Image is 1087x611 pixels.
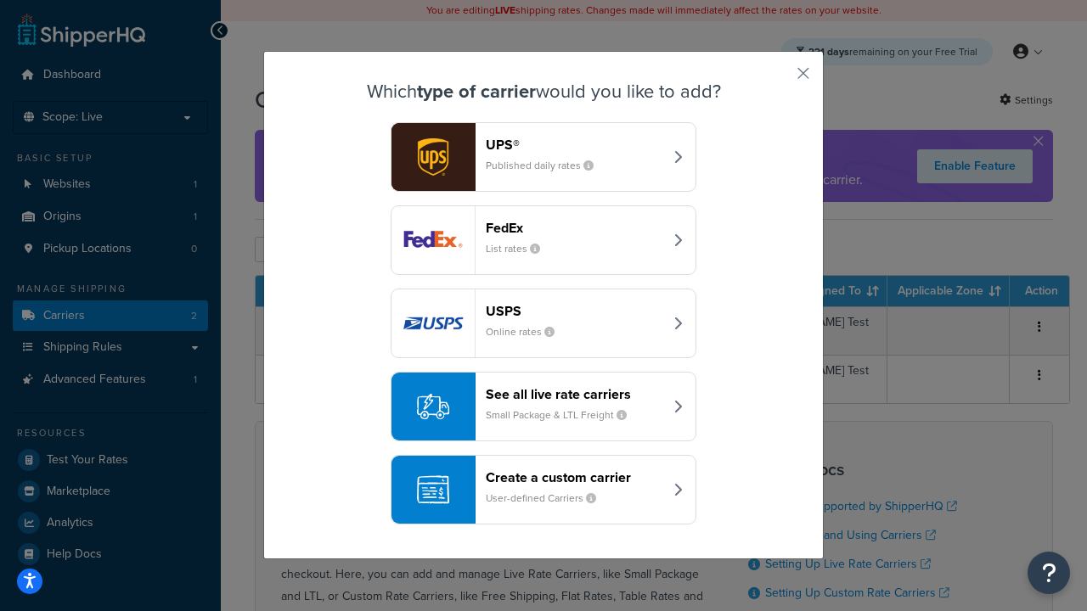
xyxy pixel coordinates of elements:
small: Published daily rates [486,158,607,173]
small: Small Package & LTL Freight [486,407,640,423]
img: icon-carrier-liverate-becf4550.svg [417,390,449,423]
button: usps logoUSPSOnline rates [391,289,696,358]
header: USPS [486,303,663,319]
img: usps logo [391,289,475,357]
header: UPS® [486,137,663,153]
small: List rates [486,241,554,256]
img: ups logo [391,123,475,191]
strong: type of carrier [417,77,536,105]
header: FedEx [486,220,663,236]
button: Open Resource Center [1028,552,1070,594]
h3: Which would you like to add? [307,81,780,102]
button: See all live rate carriersSmall Package & LTL Freight [391,372,696,441]
header: Create a custom carrier [486,469,663,485]
img: fedEx logo [391,206,475,274]
button: Create a custom carrierUser-defined Carriers [391,455,696,524]
header: See all live rate carriers [486,386,663,402]
small: User-defined Carriers [486,490,610,506]
small: Online rates [486,324,568,339]
img: icon-carrier-custom-c93b8a24.svg [417,474,449,506]
button: ups logoUPS®Published daily rates [391,122,696,192]
button: fedEx logoFedExList rates [391,205,696,275]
